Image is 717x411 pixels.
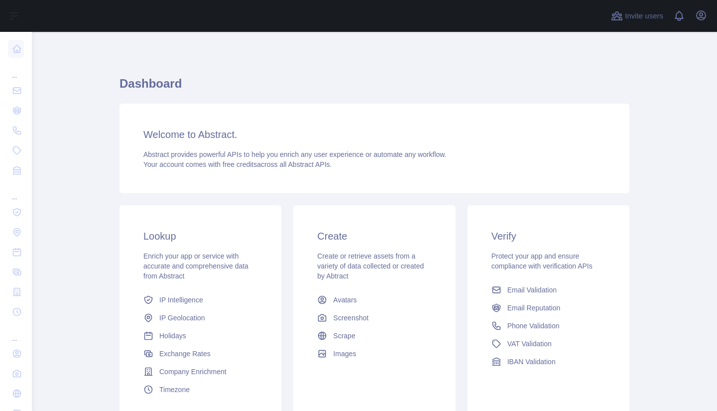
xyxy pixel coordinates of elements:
[139,363,261,381] a: Company Enrichment
[159,295,203,305] span: IP Intelligence
[8,323,24,343] div: ...
[119,76,629,100] h1: Dashboard
[143,229,257,243] h3: Lookup
[507,285,557,295] span: Email Validation
[491,229,605,243] h3: Verify
[313,309,435,327] a: Screenshot
[333,331,355,341] span: Scrape
[143,160,332,168] span: Your account comes with across all Abstract APIs.
[317,252,424,280] span: Create or retrieve assets from a variety of data collected or created by Abtract
[333,349,356,359] span: Images
[143,128,605,141] h3: Welcome to Abstract.
[313,291,435,309] a: Avatars
[139,291,261,309] a: IP Intelligence
[487,317,609,335] a: Phone Validation
[333,295,357,305] span: Avatars
[507,357,556,367] span: IBAN Validation
[313,327,435,345] a: Scrape
[8,181,24,201] div: ...
[487,335,609,353] a: VAT Validation
[487,299,609,317] a: Email Reputation
[317,229,431,243] h3: Create
[139,345,261,363] a: Exchange Rates
[159,367,227,377] span: Company Enrichment
[159,313,205,323] span: IP Geolocation
[159,349,211,359] span: Exchange Rates
[143,150,447,158] span: Abstract provides powerful APIs to help you enrich any user experience or automate any workflow.
[139,309,261,327] a: IP Geolocation
[223,160,257,168] span: free credits
[487,353,609,371] a: IBAN Validation
[333,313,368,323] span: Screenshot
[507,321,560,331] span: Phone Validation
[139,327,261,345] a: Holidays
[487,281,609,299] a: Email Validation
[491,252,593,270] span: Protect your app and ensure compliance with verification APIs
[625,10,663,22] span: Invite users
[143,252,248,280] span: Enrich your app or service with accurate and comprehensive data from Abstract
[507,339,552,349] span: VAT Validation
[139,381,261,399] a: Timezone
[507,303,561,313] span: Email Reputation
[609,8,665,24] button: Invite users
[159,385,190,395] span: Timezone
[159,331,186,341] span: Holidays
[313,345,435,363] a: Images
[8,60,24,80] div: ...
